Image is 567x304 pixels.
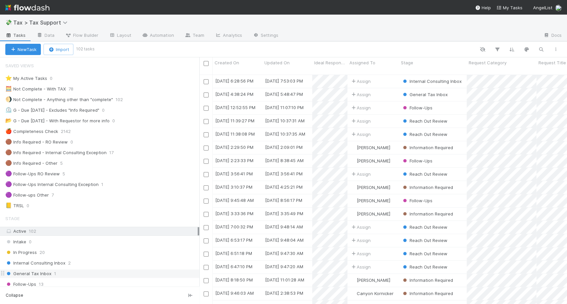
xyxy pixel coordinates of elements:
input: Toggle Row Selected [204,212,209,217]
a: Analytics [210,30,247,41]
div: G - Due [DATE] - With Requestor for more info [5,117,110,125]
div: [PERSON_NAME] [350,144,390,151]
span: 🟤 [5,150,12,155]
span: ⭐ [5,75,12,81]
div: Internal Consulting Inbox [402,78,462,85]
span: 0 [102,106,111,114]
span: 0 [112,117,122,125]
input: Toggle Row Selected [204,278,209,283]
div: [DATE] 8:56:17 PM [265,197,302,204]
input: Toggle Row Selected [204,225,209,230]
div: [DATE] 4:38:24 PM [215,91,253,97]
div: [DATE] 9:46:03 AM [215,290,254,296]
span: 🟤 [5,160,12,166]
a: My Tasks [496,4,522,11]
input: Toggle Row Selected [204,172,209,177]
span: Assign [350,171,371,177]
span: Stage [401,59,413,66]
span: Assign [350,237,371,244]
div: [DATE] 11:07:10 PM [265,104,304,111]
span: Assign [350,224,371,230]
div: [DATE] 5:48:47 PM [265,91,303,97]
span: General Tax Inbox [5,270,51,278]
img: logo-inverted-e16ddd16eac7371096b0.svg [5,2,49,13]
button: NewTask [5,44,41,55]
div: Follow-Ups Internal Consulting Exception [5,180,99,189]
div: [DATE] 4:25:21 PM [265,184,303,190]
input: Toggle Row Selected [204,185,209,190]
div: Reach Out Review [402,118,447,124]
span: 🟣 [5,171,12,176]
span: Assign [350,250,371,257]
div: Follow-Ups RO Review [5,170,60,178]
img: avatar_66854b90-094e-431f-b713-6ac88429a2b8.png [555,5,562,11]
span: 7 [51,191,60,199]
div: [DATE] 6:51:18 PM [215,250,252,257]
span: Internal Consulting Inbox [402,79,462,84]
span: Assign [350,118,371,124]
div: [DATE] 7:53:03 PM [265,78,303,84]
span: 20 [40,248,45,257]
span: Reach Out Review [402,132,447,137]
span: 5 [62,170,72,178]
span: 2 [68,259,71,267]
div: [DATE] 9:47:20 AM [265,263,303,270]
div: Active [5,227,198,235]
input: Toggle Row Selected [204,238,209,243]
input: Toggle Row Selected [204,132,209,137]
span: 0 [70,138,80,146]
span: Assign [350,91,371,98]
input: Toggle Row Selected [204,79,209,84]
span: Reach Out Review [402,171,447,177]
span: 102 [29,228,36,234]
span: Reach Out Review [402,264,447,270]
img: avatar_c597f508-4d28-4c7c-92e0-bd2d0d338f8e.png [350,211,356,216]
span: Follow-Ups [402,105,432,110]
span: Assign [350,264,371,270]
div: Assign [350,78,371,85]
span: Reach Out Review [402,251,447,256]
div: TRSL [5,202,24,210]
input: Toggle Row Selected [204,146,209,151]
div: [DATE] 8:38:45 AM [265,157,304,164]
span: Follow-Ups [5,280,36,288]
span: 0 [50,74,59,83]
span: AngelList [533,5,552,10]
span: 5 [60,159,69,167]
div: [DATE] 11:39:27 PM [215,117,254,124]
span: Information Required [402,211,453,216]
input: Toggle Row Selected [204,252,209,257]
div: Information Required [402,144,453,151]
span: 🍎 [5,128,12,134]
span: Tax > Tax Support [13,19,71,26]
input: Toggle Row Selected [204,106,209,111]
div: My Active Tasks [5,74,47,83]
div: [PERSON_NAME] [350,277,390,283]
span: 1 [101,180,110,189]
input: Toggle Row Selected [204,159,209,164]
a: Layout [104,30,137,41]
div: [DATE] 6:47:10 PM [215,263,252,270]
span: 2142 [61,127,77,136]
input: Toggle Row Selected [204,265,209,270]
div: Assign [350,131,371,138]
span: Follow-Ups [402,198,432,203]
div: [DATE] 7:00:32 PM [215,223,253,230]
span: Updated On [264,59,290,66]
div: [PERSON_NAME] [350,197,390,204]
a: Docs [538,30,567,41]
span: 🟣 [5,181,12,187]
small: 102 tasks [76,46,95,52]
span: My Tasks [496,5,522,10]
div: Not Complete - Anything other than "complete" [5,95,113,104]
span: Follow-Ups [402,158,432,163]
